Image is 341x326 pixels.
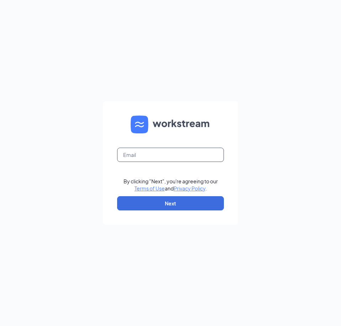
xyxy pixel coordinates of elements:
[117,196,224,210] button: Next
[117,148,224,162] input: Email
[174,185,205,192] a: Privacy Policy
[135,185,165,192] a: Terms of Use
[124,178,218,192] div: By clicking "Next", you're agreeing to our and .
[131,116,210,133] img: WS logo and Workstream text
